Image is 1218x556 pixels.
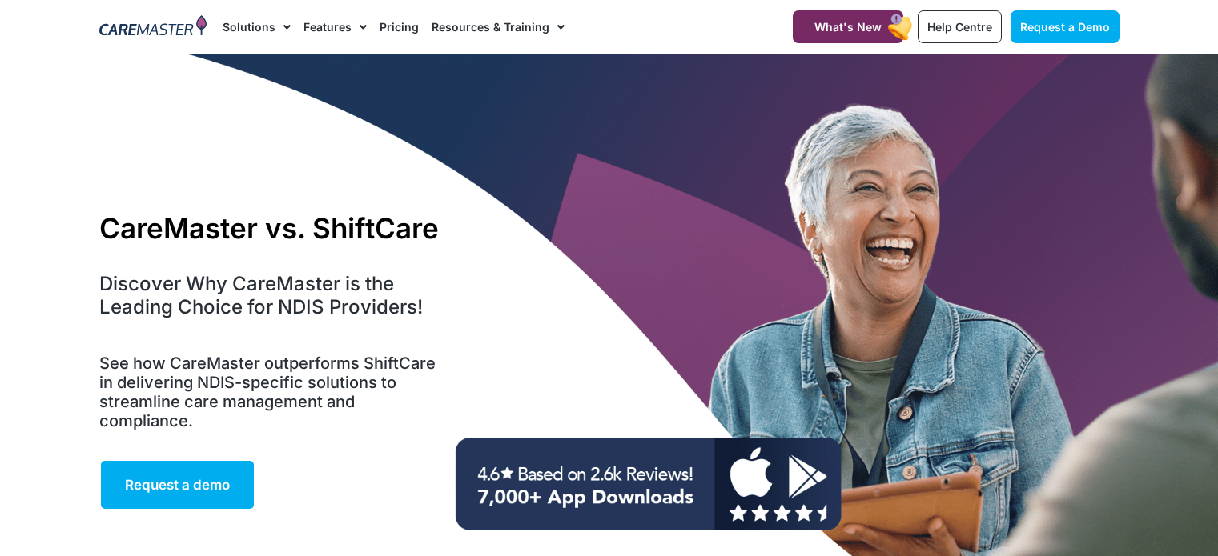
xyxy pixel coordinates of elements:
[927,20,992,34] span: Help Centre
[99,15,207,39] img: CareMaster Logo
[99,211,446,245] h1: CareMaster vs. ShiftCare
[125,477,230,493] span: Request a demo
[99,459,255,510] a: Request a demo
[1020,20,1110,34] span: Request a Demo
[99,354,446,430] h5: See how CareMaster outperforms ShiftCare in delivering NDIS-specific solutions to streamline care...
[1011,10,1120,43] a: Request a Demo
[918,10,1002,43] a: Help Centre
[793,10,903,43] a: What's New
[99,273,446,319] h4: Discover Why CareMaster is the Leading Choice for NDIS Providers!
[814,20,882,34] span: What's New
